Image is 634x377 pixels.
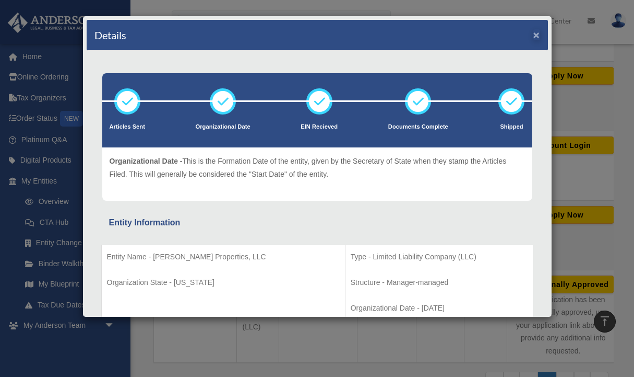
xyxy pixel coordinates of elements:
p: Type - Limited Liability Company (LLC) [351,250,528,264]
h4: Details [94,28,126,42]
p: Organizational Date [196,122,250,132]
p: Organization State - [US_STATE] [107,276,340,289]
p: Structure - Manager-managed [351,276,528,289]
p: EIN Recieved [301,122,338,132]
p: Shipped [498,122,524,132]
p: This is the Formation Date of the entity, given by the Secretary of State when they stamp the Art... [110,155,525,180]
p: Entity Name - [PERSON_NAME] Properties, LLC [107,250,340,264]
div: Entity Information [109,215,525,230]
button: × [533,29,540,40]
p: Articles Sent [110,122,145,132]
p: Organizational Date - [DATE] [351,302,528,315]
span: Organizational Date - [110,157,183,165]
p: Documents Complete [388,122,448,132]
